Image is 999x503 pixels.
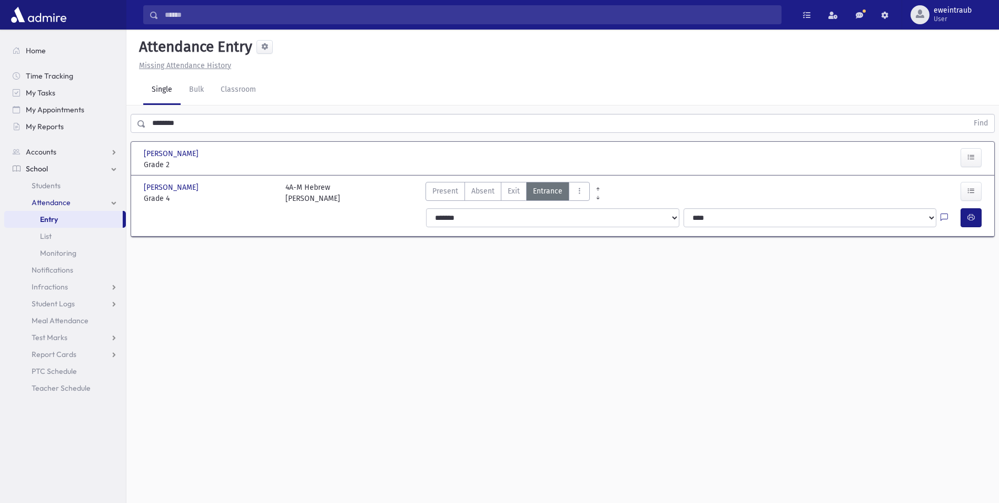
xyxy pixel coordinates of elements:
[32,282,68,292] span: Infractions
[40,215,58,224] span: Entry
[426,182,590,204] div: AttTypes
[144,182,201,193] span: [PERSON_NAME]
[26,46,46,55] span: Home
[144,193,275,204] span: Grade 4
[4,278,126,295] a: Infractions
[4,160,126,177] a: School
[181,75,212,105] a: Bulk
[32,383,91,393] span: Teacher Schedule
[135,38,252,56] h5: Attendance Entry
[4,177,126,194] a: Students
[4,245,126,262] a: Monitoring
[4,363,126,380] a: PTC Schedule
[135,61,231,70] a: Missing Attendance History
[26,164,48,173] span: School
[32,181,61,190] span: Students
[8,4,69,25] img: AdmirePro
[26,122,64,131] span: My Reports
[32,350,76,359] span: Report Cards
[4,295,126,312] a: Student Logs
[4,312,126,329] a: Meal Attendance
[4,346,126,363] a: Report Cards
[4,67,126,84] a: Time Tracking
[40,231,52,241] span: List
[4,329,126,346] a: Test Marks
[4,42,126,59] a: Home
[26,105,84,114] span: My Appointments
[4,143,126,160] a: Accounts
[144,159,275,170] span: Grade 2
[159,5,781,24] input: Search
[4,211,123,228] a: Entry
[144,148,201,159] span: [PERSON_NAME]
[508,186,520,197] span: Exit
[26,71,73,81] span: Time Tracking
[4,262,126,278] a: Notifications
[40,248,76,258] span: Monitoring
[4,380,126,396] a: Teacher Schedule
[432,186,458,197] span: Present
[32,316,88,325] span: Meal Attendance
[4,194,126,211] a: Attendance
[285,182,340,204] div: 4A-M Hebrew [PERSON_NAME]
[32,299,75,308] span: Student Logs
[934,15,972,23] span: User
[26,147,56,157] span: Accounts
[471,186,494,197] span: Absent
[32,366,77,376] span: PTC Schedule
[212,75,264,105] a: Classroom
[4,228,126,245] a: List
[4,84,126,101] a: My Tasks
[143,75,181,105] a: Single
[533,186,562,197] span: Entrance
[4,118,126,135] a: My Reports
[139,61,231,70] u: Missing Attendance History
[934,6,972,15] span: eweintraub
[32,265,73,275] span: Notifications
[967,114,994,132] button: Find
[4,101,126,118] a: My Appointments
[26,88,55,98] span: My Tasks
[32,198,71,207] span: Attendance
[32,333,67,342] span: Test Marks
